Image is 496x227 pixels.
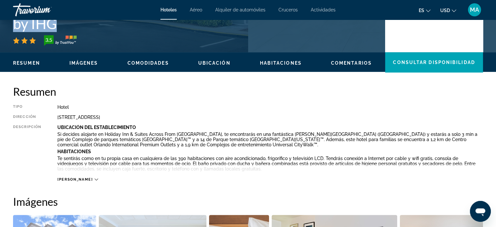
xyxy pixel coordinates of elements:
span: MA [470,7,479,13]
img: trustyou-badge-hor.svg [44,35,77,46]
p: Te sentirás como en tu propia casa en cualquiera de las 390 habitaciones con aire acondicionado, ... [57,156,483,171]
div: [STREET_ADDRESS] [57,115,483,120]
button: Ubicación [198,60,231,66]
b: Habitaciones [57,149,91,154]
button: Habitaciones [260,60,302,66]
a: Hoteles [160,7,177,12]
button: Consultar disponibilidad [385,52,483,73]
span: es [419,8,424,13]
iframe: Botón para iniciar la ventana de mensajería [470,201,491,222]
button: Comentarios [331,60,372,66]
div: Hotel [57,105,483,110]
div: Dirección [13,115,41,120]
div: 3.5 [42,36,55,44]
a: Alquiler de automóviles [215,7,265,12]
a: Travorium [13,1,78,18]
div: Tipo [13,105,41,110]
div: Descripción [13,125,41,174]
button: Comodidades [128,60,169,66]
p: Si decides alojarte en Holiday Inn & Suites Across From [GEOGRAPHIC_DATA], te encontrarás en una ... [57,132,483,147]
button: Resumen [13,60,40,66]
button: [PERSON_NAME] [57,177,98,182]
b: Ubicación Del Establecimiento [57,125,136,130]
a: Actividades [311,7,336,12]
button: User Menu [466,3,483,17]
h2: Resumen [13,85,483,98]
button: Change language [419,6,430,15]
span: Consultar disponibilidad [393,60,475,65]
a: Aéreo [190,7,202,12]
h2: Imágenes [13,195,483,208]
span: [PERSON_NAME] [57,177,93,182]
a: Cruceros [278,7,298,12]
button: Change currency [440,6,456,15]
span: USD [440,8,450,13]
button: Imágenes [69,60,98,66]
